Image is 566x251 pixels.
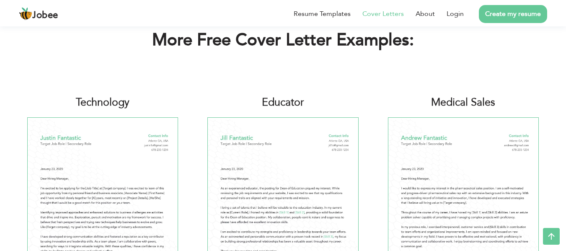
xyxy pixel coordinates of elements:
[416,9,435,19] a: About
[479,5,547,23] a: Create my resume
[362,9,404,19] a: Cover Letters
[19,7,32,21] img: jobee.io
[20,29,546,51] h2: More Free Cover Letter Examples:
[294,9,351,19] a: Resume Templates
[262,95,304,109] span: Educator
[32,11,58,20] span: Jobee
[19,7,58,21] a: Jobee
[447,9,464,19] a: Login
[76,95,129,109] span: Technology
[431,95,495,109] span: Medical Sales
